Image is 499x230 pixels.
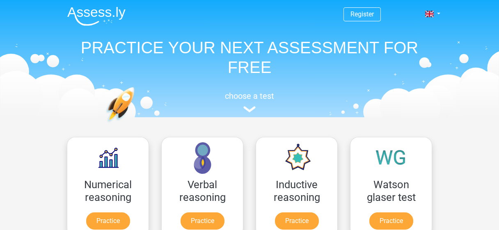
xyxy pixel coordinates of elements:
a: Practice [86,212,130,230]
img: Assessly [67,7,126,26]
a: Register [350,10,374,18]
h5: choose a test [61,91,438,101]
img: assessment [243,106,256,112]
a: Practice [369,212,413,230]
img: practice [106,87,166,161]
a: choose a test [61,91,438,113]
a: Practice [181,212,224,230]
a: Practice [275,212,319,230]
h1: PRACTICE YOUR NEXT ASSESSMENT FOR FREE [61,38,438,77]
